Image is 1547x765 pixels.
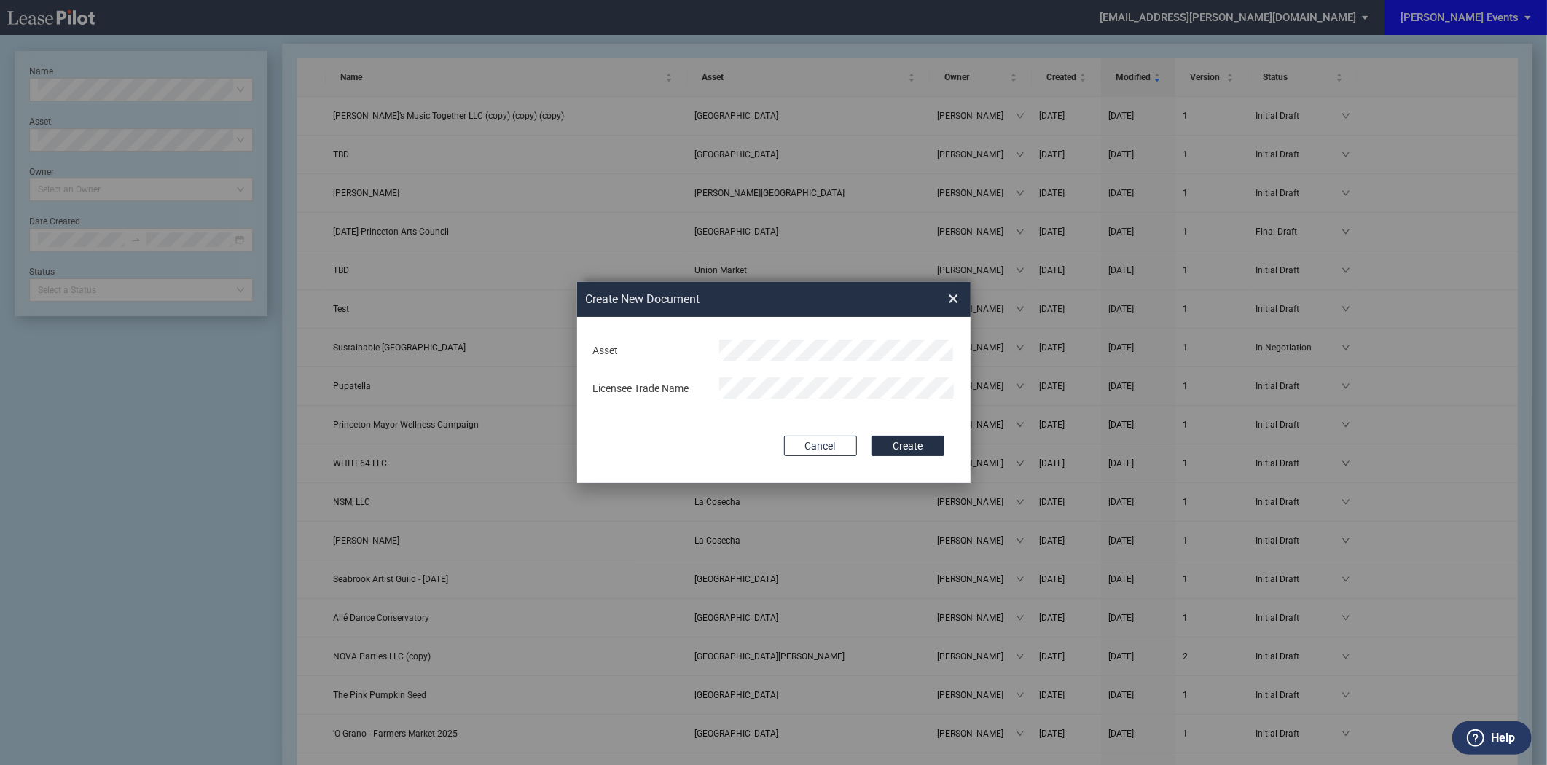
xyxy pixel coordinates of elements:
label: Help [1491,729,1515,748]
div: Asset [584,344,710,358]
input: Licensee Trade Name [719,377,955,399]
button: Create [872,436,944,456]
h2: Create New Document [586,291,896,307]
div: Licensee Trade Name [584,382,710,396]
button: Cancel [784,436,857,456]
md-dialog: Create New ... [577,282,971,484]
span: × [949,287,959,310]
